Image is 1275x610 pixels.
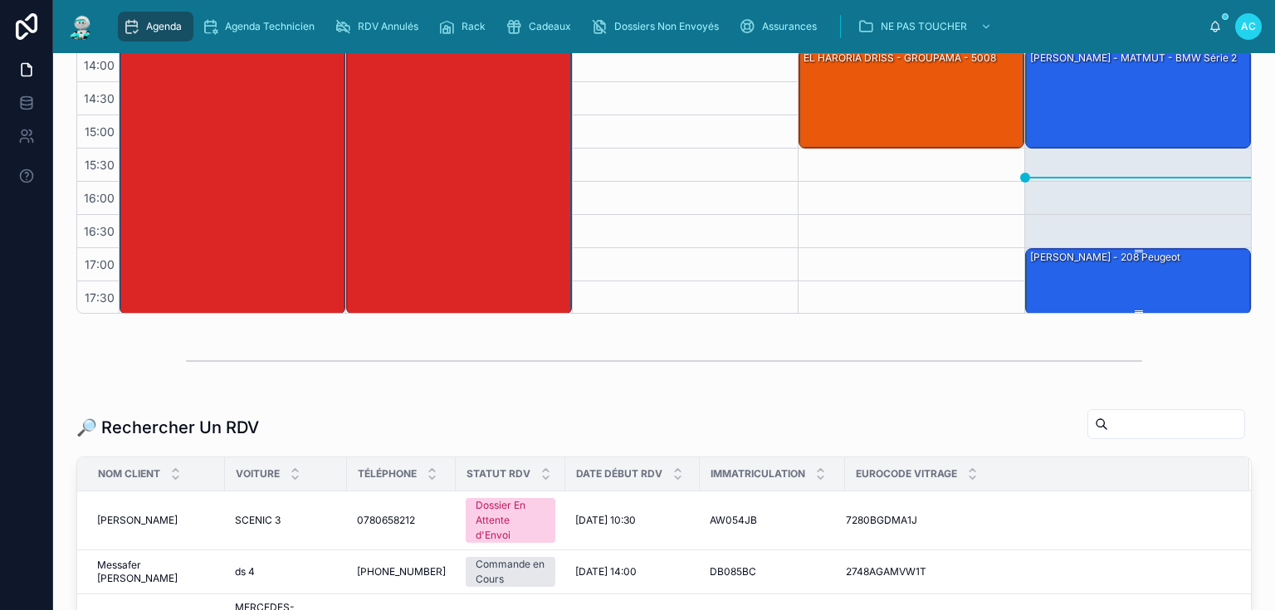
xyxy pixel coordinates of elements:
span: Agenda [146,20,182,33]
a: Agenda [118,12,193,41]
span: 15:00 [81,124,119,139]
a: [DATE] 14:00 [575,565,690,578]
span: Statut RDV [467,467,530,481]
span: 16:30 [80,224,119,238]
span: RDV Annulés [358,20,418,33]
span: Immatriculation [711,467,805,481]
div: [PERSON_NAME] - MATMUT - BMW série 2 [1026,50,1250,148]
a: [PERSON_NAME] [97,514,215,527]
span: Voiture [236,467,280,481]
a: DB085BC [710,565,835,578]
a: Dossiers Non Envoyés [586,12,730,41]
a: RDV Annulés [330,12,430,41]
span: 0780658212 [357,514,415,527]
span: 16:00 [80,191,119,205]
a: Cadeaux [501,12,583,41]
span: 17:30 [81,290,119,305]
span: Téléphone [358,467,417,481]
span: SCENIC 3 [235,514,281,527]
a: Assurances [734,12,828,41]
span: 7280BGDMA1J [846,514,917,527]
span: Agenda Technicien [225,20,315,33]
span: ds 4 [235,565,255,578]
div: [PERSON_NAME] - 208 peugeot [1026,249,1250,314]
span: [PERSON_NAME] [97,514,178,527]
div: [PERSON_NAME] - MATMUT - BMW série 2 [1028,51,1238,66]
span: Nom Client [98,467,160,481]
a: 0780658212 [357,514,446,527]
a: Agenda Technicien [197,12,326,41]
div: EL HARORIA DRISS - GROUPAMA - 5008 [799,50,1023,148]
div: [PERSON_NAME] - 208 peugeot [1028,250,1182,265]
a: AW054JB [710,514,835,527]
div: scrollable content [110,8,1209,45]
span: Eurocode Vitrage [856,467,957,481]
span: 15:30 [81,158,119,172]
a: Rack [433,12,497,41]
span: Dossiers Non Envoyés [614,20,719,33]
img: App logo [66,13,96,40]
a: [DATE] 10:30 [575,514,690,527]
span: Assurances [762,20,817,33]
a: NE PAS TOUCHER [852,12,1000,41]
span: 17:00 [81,257,119,271]
a: 7280BGDMA1J [846,514,1229,527]
h1: 🔎 Rechercher Un RDV [76,416,259,439]
span: 14:00 [80,58,119,72]
span: AW054JB [710,514,757,527]
span: Date Début RDV [576,467,662,481]
span: [DATE] 14:00 [575,565,637,578]
span: AC [1241,20,1256,33]
span: 2748AGAMVW1T [846,565,926,578]
a: SCENIC 3 [235,514,337,527]
span: [DATE] 10:30 [575,514,636,527]
div: EL HARORIA DRISS - GROUPAMA - 5008 [802,51,998,66]
a: Dossier En Attente d'Envoi [466,498,555,543]
a: 2748AGAMVW1T [846,565,1229,578]
span: NE PAS TOUCHER [881,20,967,33]
a: [PHONE_NUMBER] [357,565,446,578]
a: ds 4 [235,565,337,578]
a: Commande en Cours [466,557,555,587]
span: 14:30 [80,91,119,105]
span: Cadeaux [529,20,571,33]
span: DB085BC [710,565,756,578]
span: Rack [462,20,486,33]
div: Dossier En Attente d'Envoi [476,498,545,543]
div: Commande en Cours [476,557,545,587]
a: Messafer [PERSON_NAME] [97,559,215,585]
